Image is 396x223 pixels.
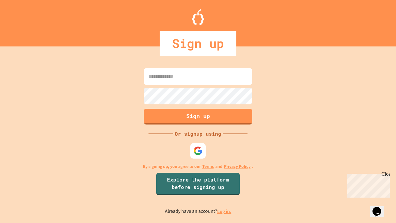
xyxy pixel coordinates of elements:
[370,198,390,217] iframe: chat widget
[193,146,203,155] img: google-icon.svg
[143,163,253,170] p: By signing up, you agree to our and .
[202,163,214,170] a: Terms
[173,130,223,138] div: Or signup using
[165,208,231,215] p: Already have an account?
[144,109,252,125] button: Sign up
[160,31,236,56] div: Sign up
[156,173,240,195] a: Explore the platform before signing up
[217,208,231,215] a: Log in.
[2,2,43,39] div: Chat with us now!Close
[345,171,390,198] iframe: chat widget
[224,163,251,170] a: Privacy Policy
[192,9,204,25] img: Logo.svg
